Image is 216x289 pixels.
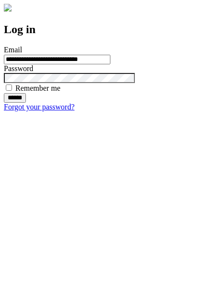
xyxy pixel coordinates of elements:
img: logo-4e3dc11c47720685a147b03b5a06dd966a58ff35d612b21f08c02c0306f2b779.png [4,4,12,12]
h2: Log in [4,23,212,36]
label: Email [4,46,22,54]
label: Remember me [15,84,60,92]
label: Password [4,64,33,72]
a: Forgot your password? [4,103,74,111]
